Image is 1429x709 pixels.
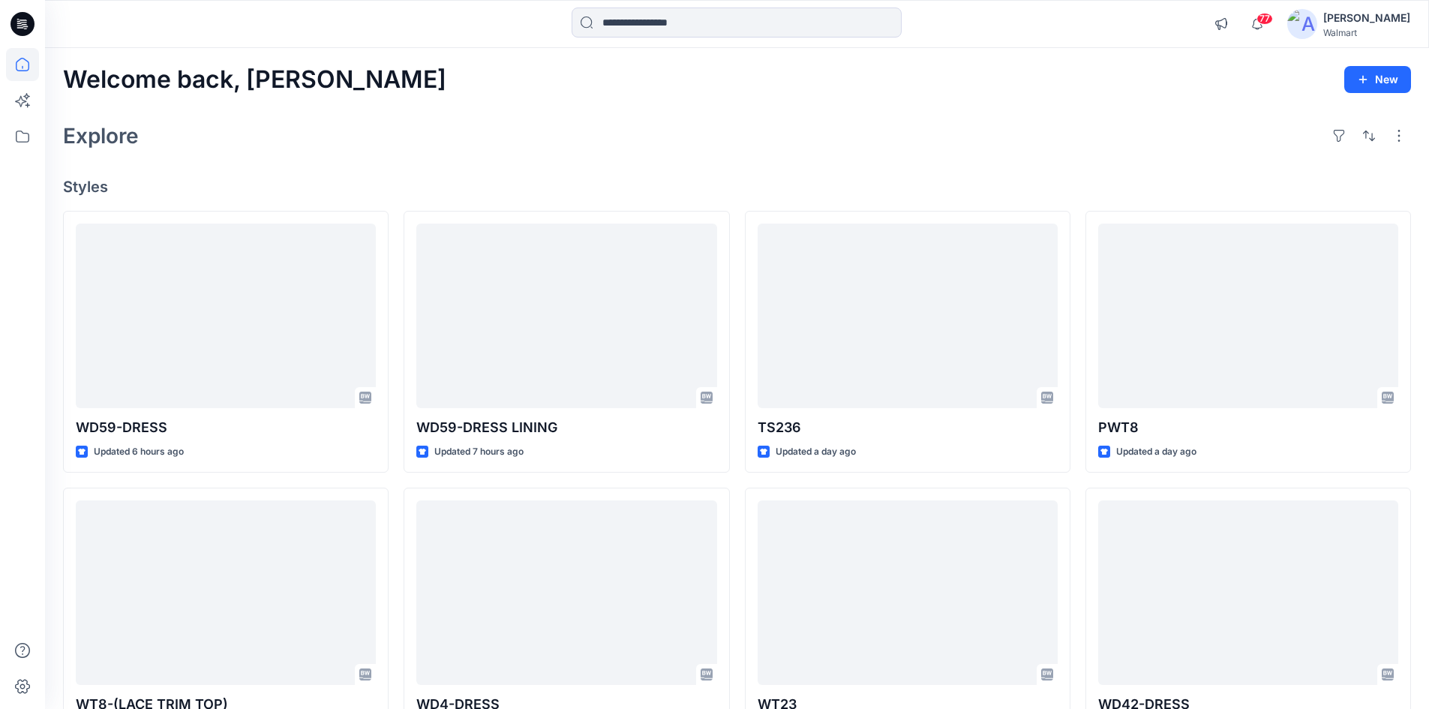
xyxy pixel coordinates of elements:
button: New [1344,66,1411,93]
p: Updated a day ago [1116,444,1196,460]
div: Walmart [1323,27,1410,38]
h2: Welcome back, [PERSON_NAME] [63,66,446,94]
p: WD59-DRESS [76,417,376,438]
img: avatar [1287,9,1317,39]
h4: Styles [63,178,1411,196]
div: [PERSON_NAME] [1323,9,1410,27]
p: Updated a day ago [776,444,856,460]
p: Updated 6 hours ago [94,444,184,460]
p: TS236 [758,417,1058,438]
span: 77 [1256,13,1273,25]
p: WD59-DRESS LINING [416,417,716,438]
p: PWT8 [1098,417,1398,438]
h2: Explore [63,124,139,148]
p: Updated 7 hours ago [434,444,524,460]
